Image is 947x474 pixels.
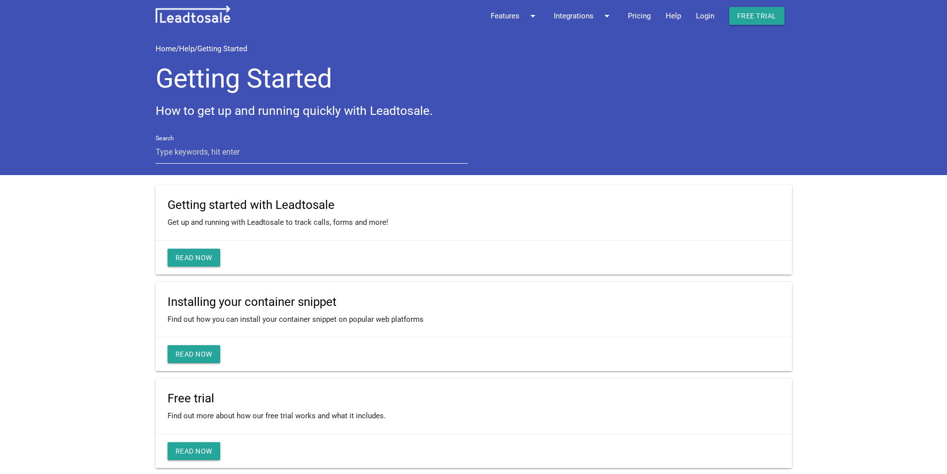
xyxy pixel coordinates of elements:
[156,5,230,23] img: leadtosale.png
[156,141,468,164] input: Type keywords, hit enter
[179,44,194,53] a: Help
[168,249,220,267] a: Read Now
[168,314,780,325] p: Find out how you can install your container snippet on popular web platforms
[156,134,174,143] label: Search
[168,217,780,228] p: Get up and running with Leadtosale to track calls, forms and more!
[168,345,220,363] a: Read Now
[168,295,337,309] a: Installing your container snippet
[168,198,335,212] a: Getting started with Leadtosale
[156,54,792,94] h1: Getting Started
[156,44,176,53] a: Home
[156,43,792,55] div: / /
[197,44,247,53] a: Getting Started
[729,7,784,25] a: Free trial
[168,442,220,460] a: Read Now
[168,391,214,405] a: Free trial
[156,104,792,117] h4: How to get up and running quickly with Leadtosale.
[168,410,780,422] p: Find out more about how our free trial works and what it includes.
